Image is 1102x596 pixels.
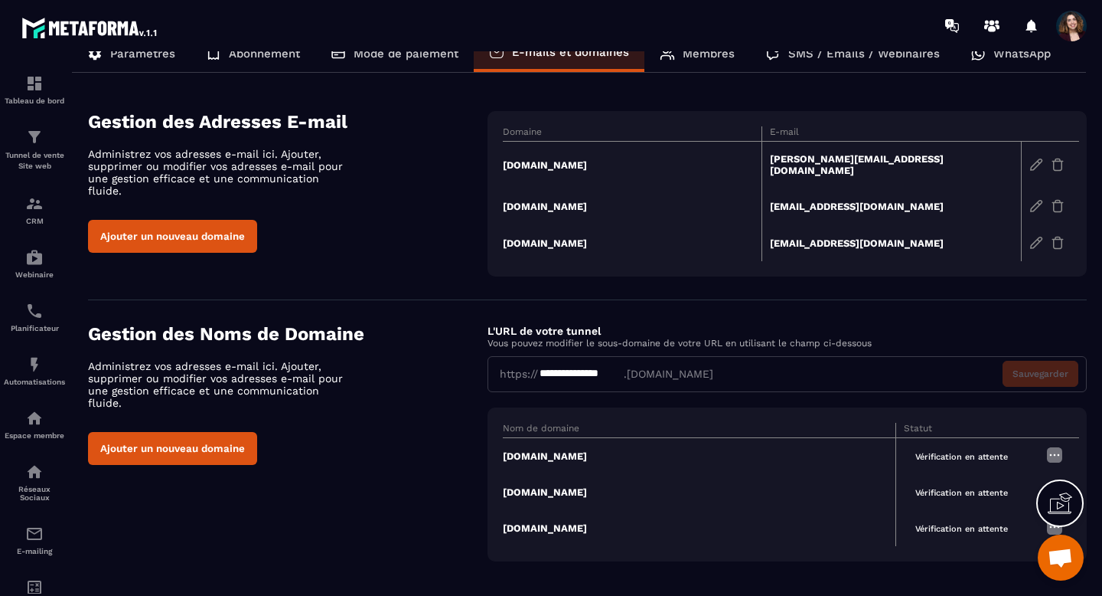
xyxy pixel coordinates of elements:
[762,188,1022,224] td: [EMAIL_ADDRESS][DOMAIN_NAME]
[25,74,44,93] img: formation
[4,116,65,183] a: formationformationTunnel de vente Site web
[904,484,1019,502] span: Vérification en attente
[1045,446,1064,464] img: more
[904,520,1019,538] span: Vérification en attente
[762,126,1022,142] th: E-mail
[4,237,65,290] a: automationsautomationsWebinaire
[1029,199,1043,213] img: edit-gr.78e3acdd.svg
[503,188,762,224] td: [DOMAIN_NAME]
[4,451,65,513] a: social-networksocial-networkRéseaux Sociaux
[487,338,1087,349] p: Vous pouvez modifier le sous-domaine de votre URL en utilisant le champ ci-dessous
[904,448,1019,466] span: Vérification en attente
[354,47,458,61] p: Mode de paiement
[1029,236,1043,250] img: edit-gr.78e3acdd.svg
[88,111,487,133] h4: Gestion des Adresses E-mail
[4,547,65,555] p: E-mailing
[788,47,940,61] p: SMS / Emails / Webinaires
[4,378,65,386] p: Automatisations
[4,97,65,105] p: Tableau de bord
[4,324,65,332] p: Planificateur
[229,47,300,61] p: Abonnement
[21,14,159,41] img: logo
[503,423,896,438] th: Nom de domaine
[110,47,175,61] p: Paramètres
[88,432,257,465] button: Ajouter un nouveau domaine
[25,409,44,427] img: automations
[487,325,601,337] label: L'URL de votre tunnel
[683,47,735,61] p: Membres
[4,270,65,279] p: Webinaire
[4,513,65,567] a: emailemailE-mailing
[762,224,1022,261] td: [EMAIL_ADDRESS][DOMAIN_NAME]
[503,437,896,474] td: [DOMAIN_NAME]
[88,148,356,197] p: Administrez vos adresses e-mail ici. Ajouter, supprimer ou modifier vos adresses e-mail pour une ...
[4,290,65,344] a: schedulerschedulerPlanificateur
[503,126,762,142] th: Domaine
[4,183,65,237] a: formationformationCRM
[4,431,65,440] p: Espace membre
[762,142,1022,188] td: [PERSON_NAME][EMAIL_ADDRESS][DOMAIN_NAME]
[503,474,896,510] td: [DOMAIN_NAME]
[25,355,44,374] img: automations
[4,63,65,116] a: formationformationTableau de bord
[503,510,896,546] td: [DOMAIN_NAME]
[25,128,44,146] img: formation
[4,485,65,502] p: Réseaux Sociaux
[993,47,1051,61] p: WhatsApp
[4,344,65,398] a: automationsautomationsAutomatisations
[503,224,762,261] td: [DOMAIN_NAME]
[25,302,44,320] img: scheduler
[896,423,1038,438] th: Statut
[72,21,1087,585] div: >
[25,463,44,481] img: social-network
[25,248,44,267] img: automations
[1038,535,1084,581] a: Ouvrir le chat
[25,525,44,543] img: email
[1051,236,1065,250] img: trash-gr.2c9399ab.svg
[1051,158,1065,172] img: trash-gr.2c9399ab.svg
[4,150,65,172] p: Tunnel de vente Site web
[88,220,257,253] button: Ajouter un nouveau domaine
[4,217,65,225] p: CRM
[4,398,65,451] a: automationsautomationsEspace membre
[88,323,487,345] h4: Gestion des Noms de Domaine
[503,142,762,188] td: [DOMAIN_NAME]
[1051,199,1065,213] img: trash-gr.2c9399ab.svg
[25,195,44,213] img: formation
[512,45,629,59] p: E-mails et domaines
[88,360,356,409] p: Administrez vos adresses e-mail ici. Ajouter, supprimer ou modifier vos adresses e-mail pour une ...
[1029,158,1043,172] img: edit-gr.78e3acdd.svg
